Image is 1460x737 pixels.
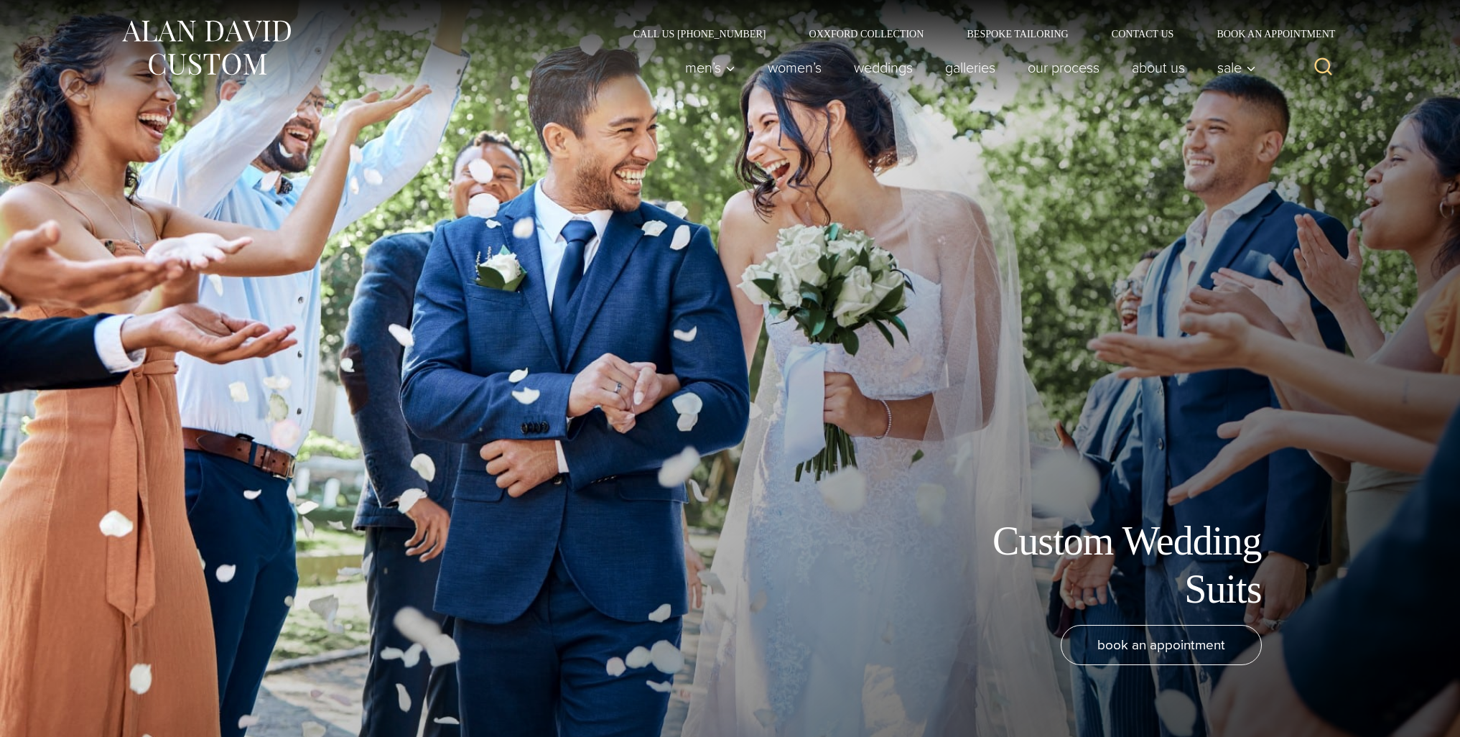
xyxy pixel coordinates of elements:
[612,29,1341,39] nav: Secondary Navigation
[1306,50,1341,85] button: View Search Form
[1061,625,1262,665] a: book an appointment
[1097,634,1225,655] span: book an appointment
[939,517,1262,613] h1: Custom Wedding Suits
[787,29,945,39] a: Oxxford Collection
[1115,53,1201,82] a: About Us
[612,29,788,39] a: Call Us [PHONE_NUMBER]
[1217,60,1256,75] span: Sale
[1195,29,1340,39] a: Book an Appointment
[945,29,1089,39] a: Bespoke Tailoring
[751,53,837,82] a: Women’s
[685,60,735,75] span: Men’s
[1011,53,1115,82] a: Our Process
[120,16,292,80] img: Alan David Custom
[929,53,1011,82] a: Galleries
[1090,29,1196,39] a: Contact Us
[837,53,929,82] a: weddings
[669,53,1263,82] nav: Primary Navigation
